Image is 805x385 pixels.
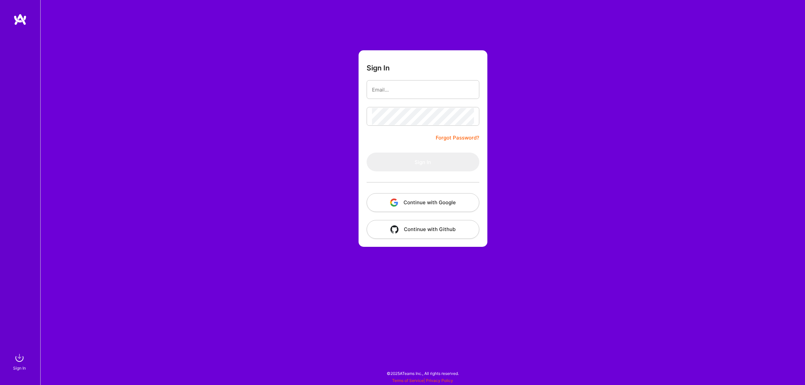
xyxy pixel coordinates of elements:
input: Email... [372,81,474,98]
a: Privacy Policy [426,378,453,383]
img: icon [390,199,398,207]
a: Terms of Service [392,378,424,383]
h3: Sign In [367,64,390,72]
button: Continue with Google [367,193,479,212]
img: sign in [13,351,26,365]
span: | [392,378,453,383]
img: logo [13,13,27,25]
button: Continue with Github [367,220,479,239]
div: Sign In [13,365,26,372]
img: icon [390,225,398,233]
a: Forgot Password? [436,134,479,142]
a: sign inSign In [14,351,26,372]
button: Sign In [367,153,479,171]
div: © 2025 ATeams Inc., All rights reserved. [40,365,805,382]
